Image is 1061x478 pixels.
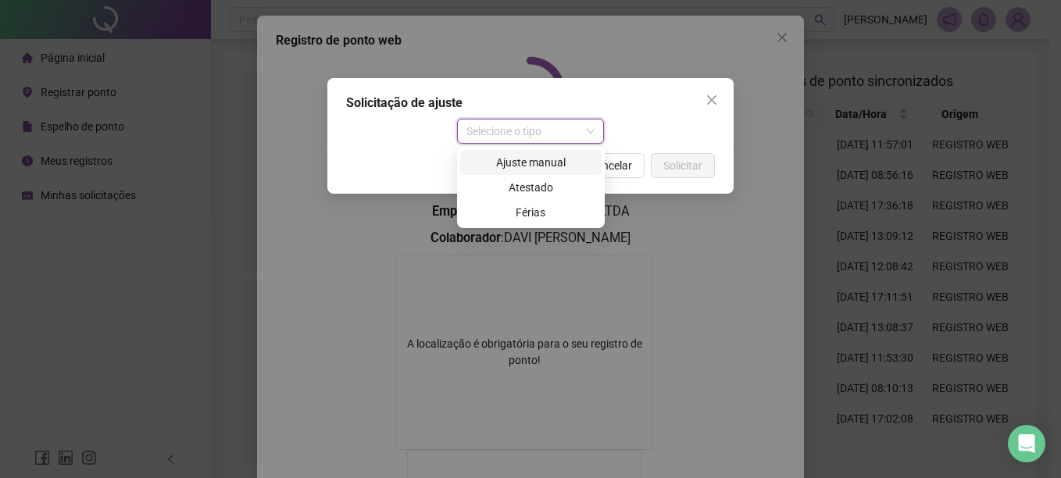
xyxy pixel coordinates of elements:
span: Cancelar [589,157,632,174]
button: Close [699,87,724,112]
span: close [706,94,718,106]
button: Cancelar [577,153,645,178]
div: Atestado [470,179,592,196]
div: Ajuste manual [460,150,602,175]
div: Férias [460,200,602,225]
span: Selecione o tipo [466,119,595,143]
div: Férias [470,204,592,221]
div: Open Intercom Messenger [1008,425,1045,462]
button: Solicitar [651,153,715,178]
div: Ajuste manual [470,154,592,171]
div: Solicitação de ajuste [346,94,715,112]
div: Atestado [460,175,602,200]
